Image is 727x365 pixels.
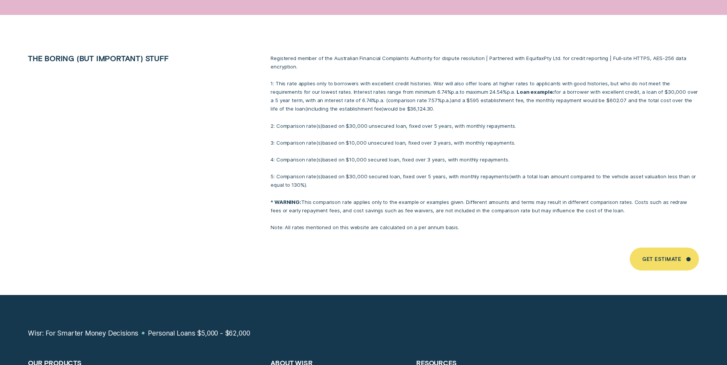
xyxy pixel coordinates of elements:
[305,182,306,188] span: )
[271,139,699,147] p: 3: Comparison rate s based on $10,000 unsecured loan, fixed over 3 years, with monthly repayments.
[321,156,322,163] span: )
[544,55,551,61] span: P T Y
[316,156,318,163] span: (
[321,140,322,146] span: )
[507,89,515,95] span: p.a.
[376,97,384,103] span: Per Annum
[271,198,699,215] p: This comparison rate applies only to the example or examples given. Different amounts and terms m...
[271,54,699,71] p: Registered member of the Australian Financial Complaints Authority for dispute resolution | Partn...
[316,123,318,129] span: (
[321,123,322,129] span: )
[316,140,318,146] span: (
[544,55,551,61] span: Pty
[271,199,301,205] strong: * WARNING:
[271,223,699,231] p: Note: All rates mentioned on this website are calculated on a per annum basis.
[507,89,515,95] span: Per Annum
[305,106,307,112] span: (
[28,329,138,337] a: Wisr: For Smarter Money Decisions
[553,55,561,61] span: Ltd
[271,122,699,130] p: 2: Comparison rate s based on $30,000 unsecured loan, fixed over 5 years, with monthly repayments.
[386,97,388,103] span: (
[509,173,511,179] span: (
[517,89,554,95] strong: Loan example:
[24,54,218,63] h2: The boring (but important) stuff
[316,173,318,179] span: (
[271,79,699,113] p: 1: This rate applies only to borrowers with excellent credit histories. Wisr will also offer loan...
[148,329,250,337] a: Personal Loans $5,000 - $62,000
[442,97,450,103] span: Per Annum
[321,173,322,179] span: )
[271,155,699,164] p: 4: Comparison rate s based on $10,000 secured loan, fixed over 3 years, with monthly repayments.
[271,172,699,189] p: 5: Comparison rate s based on $30,000 secured loan, fixed over 5 years, with monthly repayments w...
[382,106,384,112] span: )
[630,248,699,271] a: Get Estimate
[553,55,561,61] span: L T D
[442,97,450,103] span: p.a.
[450,97,451,103] span: )
[451,89,459,95] span: Per Annum
[451,89,459,95] span: p.a.
[376,97,384,103] span: p.a.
